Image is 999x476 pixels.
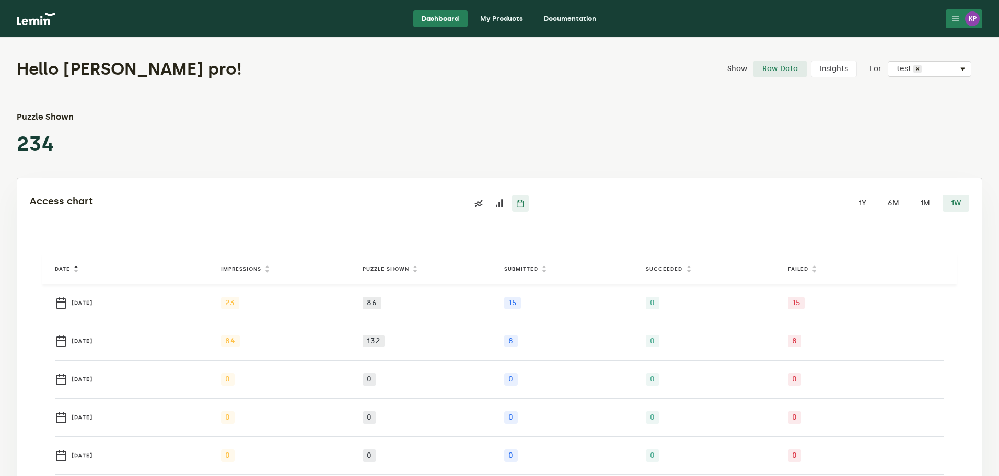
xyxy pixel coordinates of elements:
[788,265,808,273] label: FAILED
[650,375,655,384] span: 0
[361,262,502,276] th: PUZZLE SHOWN: activate to sort column ascending
[55,265,70,273] label: DATE
[646,265,682,273] label: SUCCEEDED
[897,65,913,73] span: test
[811,61,857,77] label: Insights
[508,451,514,460] span: 0
[225,337,236,345] span: 84
[792,413,797,422] span: 0
[650,413,655,422] span: 0
[225,413,230,422] span: 0
[644,262,785,276] th: SUCCEEDED: activate to sort column ascending
[67,449,97,462] span: [DATE]
[219,262,361,276] th: IMPRESSIONS: activate to sort column ascending
[727,65,749,73] label: Show:
[792,299,800,307] span: 15
[367,337,380,345] span: 132
[869,65,884,73] label: For:
[502,262,644,276] th: SUBMITTED: activate to sort column ascending
[367,413,372,422] span: 0
[413,10,468,27] a: Dashboard
[753,61,807,77] label: Raw Data
[221,265,261,273] label: IMPRESSIONS
[650,451,655,460] span: 0
[367,299,377,307] span: 86
[792,337,797,345] span: 8
[508,413,514,422] span: 0
[879,195,908,212] label: 6M
[946,9,982,28] button: KP
[67,411,97,424] span: [DATE]
[472,10,531,27] a: My Products
[650,337,655,345] span: 0
[225,299,235,307] span: 23
[67,335,97,347] span: [DATE]
[792,375,797,384] span: 0
[792,451,797,460] span: 0
[943,195,969,212] label: 1W
[367,451,372,460] span: 0
[650,299,655,307] span: 0
[17,13,55,25] img: logo
[508,375,514,384] span: 0
[912,195,938,212] label: 1M
[504,265,538,273] label: SUBMITTED
[30,195,343,207] h2: Access chart
[55,262,219,276] th: DATE: activate to sort column ascending
[17,111,107,123] h3: Puzzle Shown
[225,451,230,460] span: 0
[786,262,944,276] th: FAILED: activate to sort column ascending
[17,132,107,157] p: 234
[67,297,97,309] span: [DATE]
[17,59,655,79] h1: Hello [PERSON_NAME] pro!
[363,265,409,273] label: PUZZLE SHOWN
[367,375,372,384] span: 0
[536,10,605,27] a: Documentation
[508,299,517,307] span: 15
[965,11,980,26] div: KP
[850,195,875,212] label: 1Y
[67,373,97,386] span: [DATE]
[508,337,514,345] span: 8
[225,375,230,384] span: 0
